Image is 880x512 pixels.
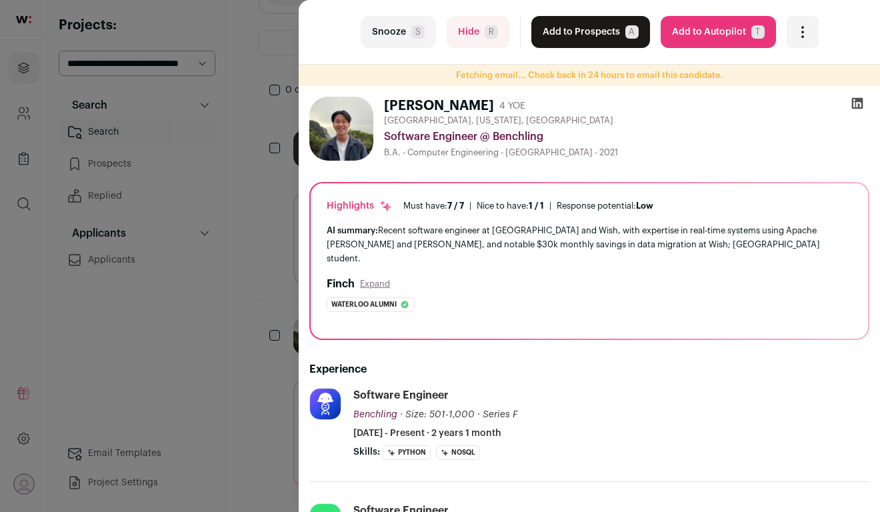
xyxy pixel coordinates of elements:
[327,276,355,292] h2: Finch
[299,70,880,81] p: Fetching email... Check back in 24 hours to email this candidate.
[436,445,480,460] li: NoSQL
[353,388,449,403] div: Software Engineer
[331,298,397,311] span: Waterloo alumni
[751,25,765,39] span: T
[327,199,393,213] div: Highlights
[309,361,869,377] h2: Experience
[353,410,397,419] span: Benchling
[327,226,378,235] span: AI summary:
[447,16,509,48] button: HideR
[360,279,390,289] button: Expand
[384,147,869,158] div: B.A. - Computer Engineering - [GEOGRAPHIC_DATA] - 2021
[403,201,464,211] div: Must have:
[557,201,653,211] div: Response potential:
[787,16,819,48] button: Open dropdown
[447,201,464,210] span: 7 / 7
[400,410,475,419] span: · Size: 501-1,000
[403,201,653,211] ul: | |
[310,389,341,419] img: ac6311cf31b12f3fc48ae8d61efa3433e258b1140f1dc0a881d237195b3c50bd.jpg
[361,16,436,48] button: SnoozeS
[477,408,480,421] span: ·
[483,410,518,419] span: Series F
[384,129,869,145] div: Software Engineer @ Benchling
[636,201,653,210] span: Low
[383,445,431,460] li: Python
[309,97,373,161] img: b10894b8938d6b16adccfc9535c92dfc3a3b7950f2a31e3a64b2c541e56670fb.jpg
[531,16,650,48] button: Add to ProspectsA
[353,445,380,459] span: Skills:
[625,25,639,39] span: A
[499,99,525,113] div: 4 YOE
[477,201,544,211] div: Nice to have:
[327,223,852,265] div: Recent software engineer at [GEOGRAPHIC_DATA] and Wish, with expertise in real-time systems using...
[384,115,613,126] span: [GEOGRAPHIC_DATA], [US_STATE], [GEOGRAPHIC_DATA]
[353,427,501,440] span: [DATE] - Present · 2 years 1 month
[485,25,498,39] span: R
[411,25,425,39] span: S
[529,201,544,210] span: 1 / 1
[661,16,776,48] button: Add to AutopilotT
[384,97,494,115] h1: [PERSON_NAME]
